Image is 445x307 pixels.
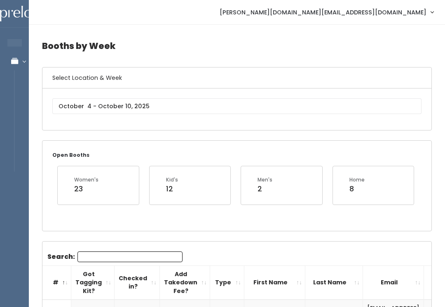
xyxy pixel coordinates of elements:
[244,265,305,300] th: First Name: activate to sort column ascending
[220,8,426,17] span: [PERSON_NAME][DOMAIN_NAME][EMAIL_ADDRESS][DOMAIN_NAME]
[52,151,89,158] small: Open Booths
[71,265,115,300] th: Got Tagging Kit?: activate to sort column ascending
[160,265,210,300] th: Add Takedown Fee?: activate to sort column ascending
[305,265,363,300] th: Last Name: activate to sort column ascending
[52,98,422,114] input: October 4 - October 10, 2025
[166,184,178,194] div: 12
[166,176,178,184] div: Kid's
[74,176,98,184] div: Women's
[42,265,71,300] th: #: activate to sort column descending
[77,251,183,262] input: Search:
[74,184,98,194] div: 23
[211,3,442,21] a: [PERSON_NAME][DOMAIN_NAME][EMAIL_ADDRESS][DOMAIN_NAME]
[42,35,432,57] h4: Booths by Week
[363,265,424,300] th: Email: activate to sort column ascending
[115,265,160,300] th: Checked in?: activate to sort column ascending
[258,176,272,184] div: Men's
[258,184,272,194] div: 2
[349,176,365,184] div: Home
[47,251,183,262] label: Search:
[42,67,431,88] h6: Select Location & Week
[210,265,244,300] th: Type: activate to sort column ascending
[349,184,365,194] div: 8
